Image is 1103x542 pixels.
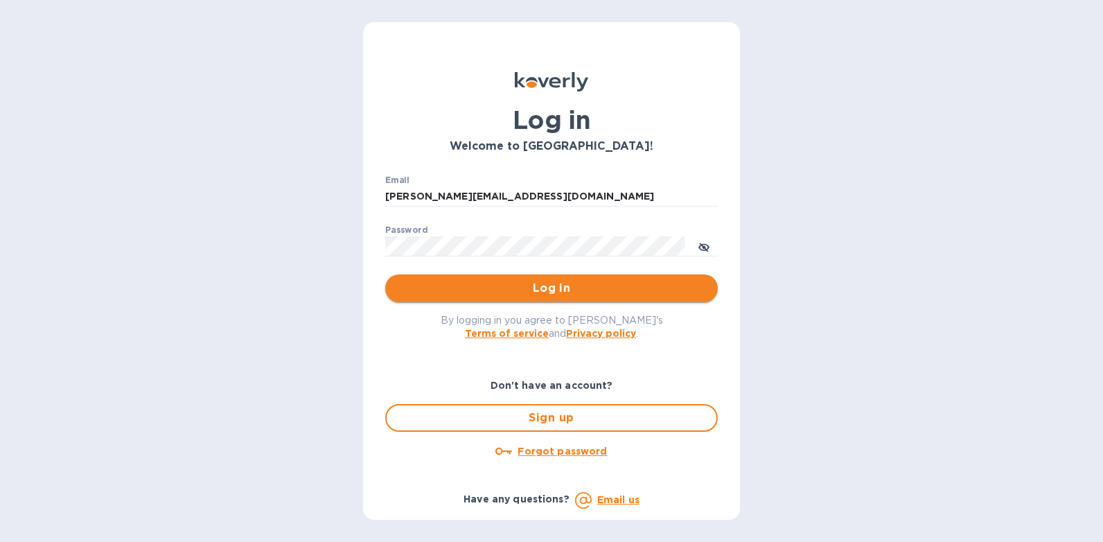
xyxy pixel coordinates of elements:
[441,315,663,339] span: By logging in you agree to [PERSON_NAME]'s and .
[664,241,675,252] img: npw-badge-icon-locked.svg
[515,72,588,91] img: Koverly
[518,446,607,457] u: Forgot password
[396,280,707,297] span: Log in
[566,328,636,339] a: Privacy policy
[385,186,718,207] input: Enter email address
[491,380,613,391] b: Don't have an account?
[385,176,409,184] label: Email
[398,410,705,426] span: Sign up
[690,232,718,260] button: toggle password visibility
[385,226,427,234] label: Password
[385,140,718,153] h3: Welcome to [GEOGRAPHIC_DATA]!
[385,105,718,134] h1: Log in
[465,328,549,339] a: Terms of service
[464,493,570,505] b: Have any questions?
[385,274,718,302] button: Log in
[385,404,718,432] button: Sign up
[696,191,707,202] img: npw-badge-icon-locked.svg
[597,494,639,505] a: Email us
